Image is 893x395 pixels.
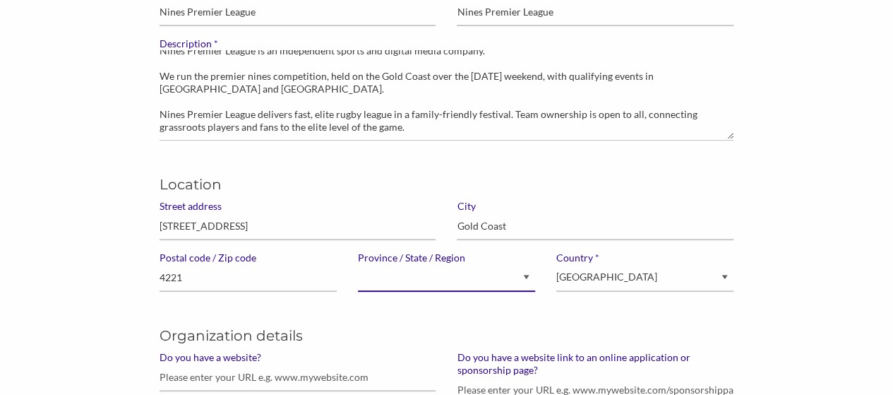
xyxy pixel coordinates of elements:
[160,37,733,50] label: Description
[160,351,436,364] label: Do you have a website?
[160,364,436,391] input: Please enter your URL e.g. www.mywebsite.com
[160,200,436,213] label: Street address
[160,326,733,346] h5: Organization details
[160,175,733,194] h5: Location
[556,252,733,264] label: Country
[160,252,337,264] label: Postal code / Zip code
[457,351,733,377] label: Do you have a website link to an online application or sponsorship page?
[358,252,535,264] label: Province / State / Region
[457,200,733,213] label: City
